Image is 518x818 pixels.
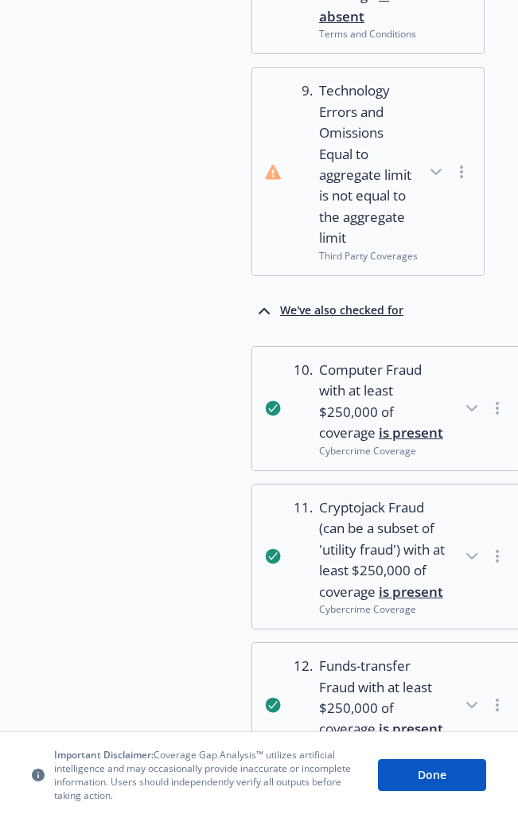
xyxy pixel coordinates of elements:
[319,656,446,740] span: Funds-transfer Fraud with at least $250,000 of coverage
[319,602,446,616] div: Cybercrime Coverage
[319,80,419,249] span: Technology Errors and Omissions Equal to aggregate limit
[319,249,419,263] div: Third Party Coverages
[378,759,486,791] button: Done
[319,186,406,247] span: is not equal to the aggregate limit
[294,80,313,263] div: 9 .
[252,68,484,275] button: 9.Technology Errors and Omissions Equal to aggregate limit is not equal to the aggregate limitThi...
[294,360,313,458] div: 10 .
[255,302,403,321] button: We've also checked for
[294,497,313,616] div: 11 .
[418,767,446,782] span: Done
[319,444,446,458] div: Cybercrime Coverage
[379,719,443,738] span: is present
[54,747,154,761] span: Important Disclaimer:
[319,360,446,444] span: Computer Fraud with at least $250,000 of coverage
[319,27,419,41] div: Terms and Conditions
[294,656,313,754] div: 12 .
[379,423,443,442] span: is present
[319,497,446,602] span: Cryptojack Fraud (can be a subset of 'utility fraud') with at least $250,000 of coverage
[280,302,403,321] div: We've also checked for
[379,582,443,601] span: is present
[54,747,352,802] span: Coverage Gap Analysis™ utilizes artificial intelligence and may occasionally provide inaccurate o...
